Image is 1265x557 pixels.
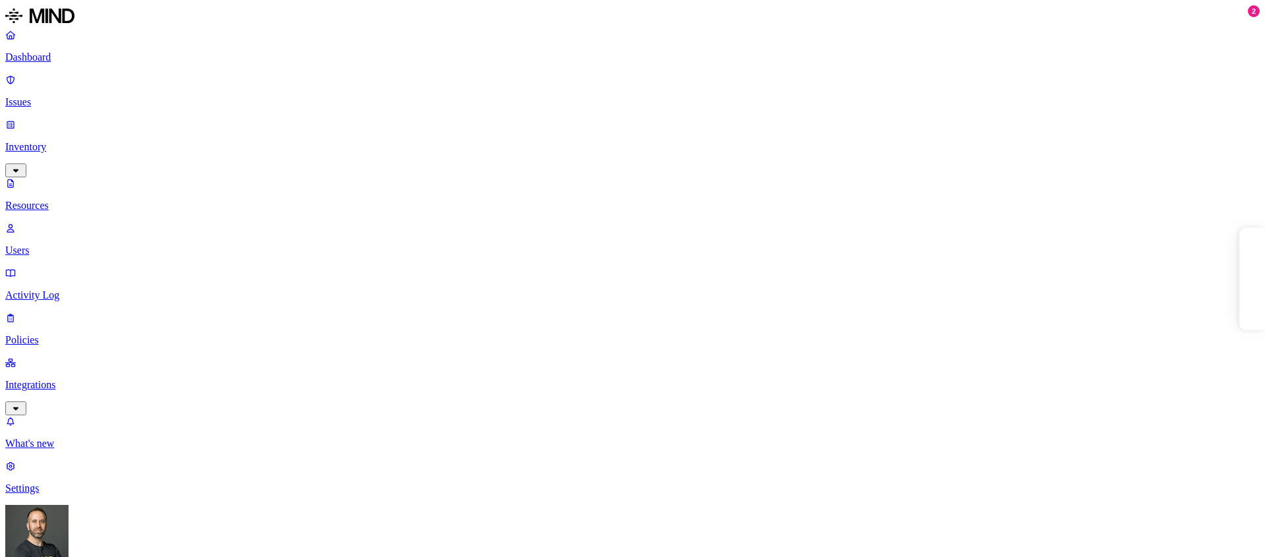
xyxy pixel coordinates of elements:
p: Resources [5,200,1260,212]
a: Integrations [5,357,1260,413]
p: Issues [5,96,1260,108]
div: 2 [1248,5,1260,17]
a: Settings [5,460,1260,494]
a: Issues [5,74,1260,108]
p: Settings [5,483,1260,494]
p: Activity Log [5,289,1260,301]
p: Users [5,245,1260,256]
a: Dashboard [5,29,1260,63]
a: MIND [5,5,1260,29]
p: Inventory [5,141,1260,153]
a: Users [5,222,1260,256]
img: MIND [5,5,74,26]
a: Policies [5,312,1260,346]
p: Policies [5,334,1260,346]
a: Inventory [5,119,1260,175]
p: Integrations [5,379,1260,391]
a: What's new [5,415,1260,450]
a: Activity Log [5,267,1260,301]
a: Resources [5,177,1260,212]
p: What's new [5,438,1260,450]
p: Dashboard [5,51,1260,63]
